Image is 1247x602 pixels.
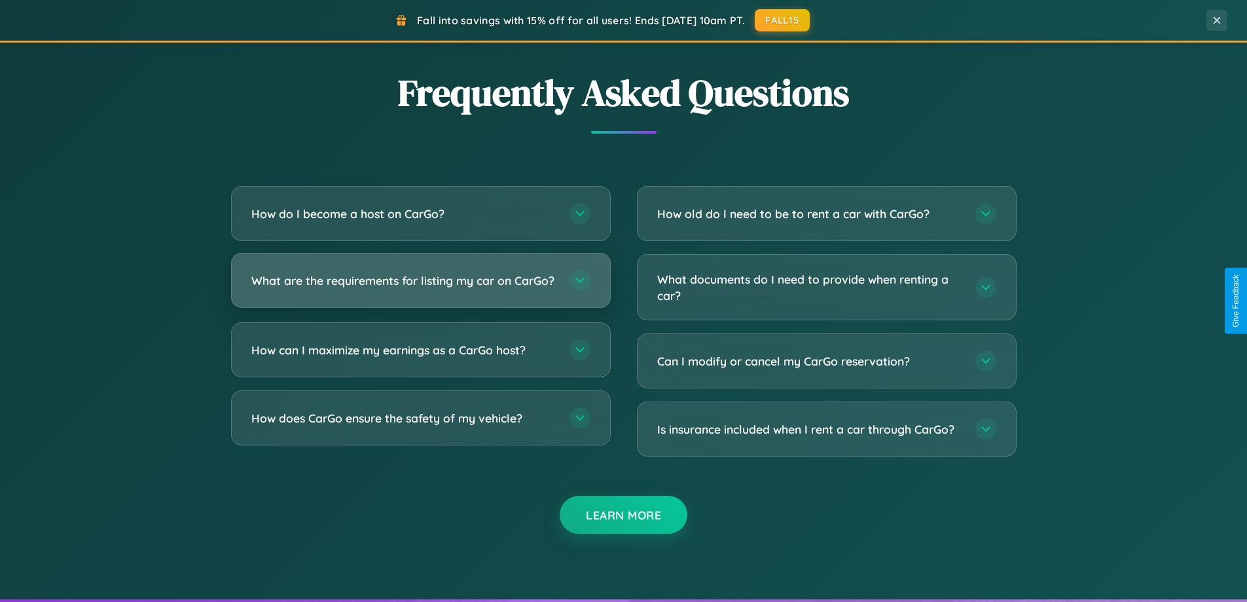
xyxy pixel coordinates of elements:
[251,342,556,358] h3: How can I maximize my earnings as a CarGo host?
[560,496,687,534] button: Learn More
[231,67,1017,118] h2: Frequently Asked Questions
[1231,274,1240,328] div: Give Feedback
[417,14,745,27] span: Fall into savings with 15% off for all users! Ends [DATE] 10am PT.
[657,353,962,369] h3: Can I modify or cancel my CarGo reservation?
[251,206,556,222] h3: How do I become a host on CarGo?
[657,206,962,222] h3: How old do I need to be to rent a car with CarGo?
[251,410,556,426] h3: How does CarGo ensure the safety of my vehicle?
[657,271,962,303] h3: What documents do I need to provide when renting a car?
[251,273,556,289] h3: What are the requirements for listing my car on CarGo?
[657,421,962,438] h3: Is insurance included when I rent a car through CarGo?
[755,9,810,31] button: FALL15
